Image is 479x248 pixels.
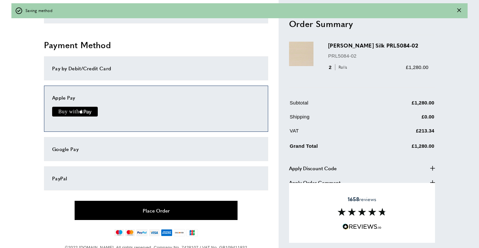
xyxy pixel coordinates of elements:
[25,7,52,14] span: Saving method
[289,18,435,29] h2: Order Summary
[114,229,124,236] img: maestro
[125,229,135,236] img: mastercard
[328,63,349,71] div: 2
[290,113,370,125] td: Shipping
[52,174,260,182] div: PayPal
[161,229,172,236] img: american-express
[44,39,268,51] h2: Payment Method
[370,99,434,111] td: £1,280.00
[174,229,185,236] img: discover
[290,141,370,155] td: Grand Total
[348,196,376,202] span: reviews
[328,42,428,49] h3: [PERSON_NAME] Silk PRL5084-02
[370,141,434,155] td: £1,280.00
[11,3,468,18] div: off
[335,64,349,70] span: Rolls
[52,64,260,72] div: Pay by Debit/Credit Card
[52,94,260,102] div: Apple Pay
[136,229,148,236] img: paypal
[289,42,313,66] img: Britton Silk PRL5084-02
[289,178,341,186] span: Apply Order Comment
[186,229,198,236] img: jcb
[52,145,260,153] div: Google Pay
[370,127,434,139] td: £213.34
[149,229,160,236] img: visa
[290,127,370,139] td: VAT
[338,208,386,216] img: Reviews section
[457,7,461,14] div: Close message
[289,164,337,172] span: Apply Discount Code
[290,99,370,111] td: Subtotal
[406,64,428,70] span: £1,280.00
[348,195,359,203] strong: 1658
[342,224,382,230] img: Reviews.io 5 stars
[328,52,428,60] p: PRL5084-02
[370,113,434,125] td: £0.00
[75,201,238,220] button: Place Order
